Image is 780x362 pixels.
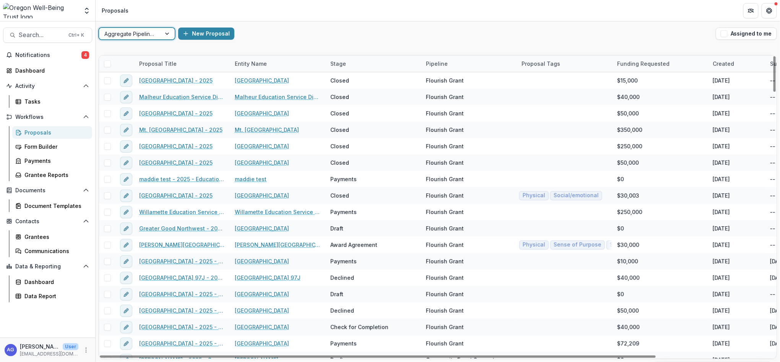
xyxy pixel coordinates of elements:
div: [DATE] [708,319,765,335]
div: Pipeline [421,60,452,68]
button: More [81,346,91,355]
div: Communications [24,247,86,255]
div: Payments [330,175,357,183]
a: [PERSON_NAME][GEOGRAPHIC_DATA] [235,241,321,249]
div: $0 [617,175,624,183]
a: [GEOGRAPHIC_DATA] - 2025 [139,142,213,150]
div: Created [708,55,765,72]
div: Flourish Grant [426,224,464,232]
div: $10,000 [617,257,638,265]
button: edit [120,173,132,185]
div: Funding Requested [613,55,708,72]
div: $250,000 [617,208,642,216]
div: [DATE] [708,171,765,187]
div: Closed [330,142,349,150]
button: Partners [743,3,759,18]
div: $250,000 [617,142,642,150]
div: Grantees [24,233,86,241]
div: Form Builder [24,143,86,151]
div: Proposal Title [135,60,181,68]
div: Closed [330,109,349,117]
div: Payments [330,339,357,347]
div: [DATE] [708,89,765,105]
a: maddie test [235,175,266,183]
div: Closed [330,159,349,167]
div: $40,000 [617,93,640,101]
div: Flourish Grant [426,241,464,249]
div: $0 [617,290,624,298]
a: [GEOGRAPHIC_DATA] - 2025 - Education Employee Well-being Grant Application [139,257,226,265]
button: edit [120,305,132,317]
div: Dashboard [15,67,86,75]
a: [GEOGRAPHIC_DATA] [235,323,289,331]
div: Payments [24,157,86,165]
a: Proposals [12,126,92,139]
div: Tasks [24,97,86,106]
a: [GEOGRAPHIC_DATA] - 2025 - Education Employee Well-being Grant Application [139,307,226,315]
div: [DATE] [708,220,765,237]
button: Open Data & Reporting [3,260,92,273]
a: [GEOGRAPHIC_DATA] [235,307,289,315]
a: Dashboard [12,276,92,288]
button: Open Workflows [3,111,92,123]
div: Proposal Tags [517,55,613,72]
button: edit [120,140,132,153]
div: Flourish Grant [426,192,464,200]
div: Flourish Grant [426,109,464,117]
div: Payments [330,208,357,216]
div: Proposals [24,128,86,136]
a: Greater Good Northwest - 2025 - Education Employee Well-being Grant Application [139,224,226,232]
nav: breadcrumb [99,5,132,16]
div: $0 [617,224,624,232]
a: Form Builder [12,140,92,153]
div: Dashboard [24,278,86,286]
div: Closed [330,93,349,101]
a: Data Report [12,290,92,302]
span: Activity [15,83,80,89]
div: Flourish Grant [426,290,464,298]
div: [DATE] [708,286,765,302]
div: Stage [326,55,421,72]
span: Notifications [15,52,81,58]
button: edit [120,107,132,120]
a: [GEOGRAPHIC_DATA] [235,142,289,150]
div: $72,209 [617,339,639,347]
button: Open Documents [3,184,92,196]
div: Closed [330,192,349,200]
a: Tasks [12,95,92,108]
div: Payments [330,257,357,265]
div: Flourish Grant [426,76,464,84]
a: Willamette Education Service District [235,208,321,216]
a: [GEOGRAPHIC_DATA] [235,224,289,232]
a: [GEOGRAPHIC_DATA] [235,339,289,347]
div: Draft [330,224,343,232]
div: Flourish Grant [426,307,464,315]
button: edit [120,75,132,87]
div: Flourish Grant [426,126,464,134]
div: Flourish Grant [426,175,464,183]
a: Payments [12,154,92,167]
a: Communications [12,245,92,257]
div: $15,000 [617,76,638,84]
a: [GEOGRAPHIC_DATA] - 2025 [139,159,213,167]
div: Flourish Grant [426,257,464,265]
span: Workflows [15,114,80,120]
button: Notifications4 [3,49,92,61]
div: Ctrl + K [67,31,86,39]
a: [PERSON_NAME][GEOGRAPHIC_DATA] - 2025 - Education Employee Well-being Grant Application [139,241,226,249]
a: [GEOGRAPHIC_DATA] 97J [235,274,301,282]
a: [GEOGRAPHIC_DATA] [235,159,289,167]
button: Assigned to me [716,28,777,40]
div: [DATE] [708,237,765,253]
div: $40,000 [617,274,640,282]
a: Malheur Education Service District [235,93,321,101]
button: Open Activity [3,80,92,92]
button: edit [120,222,132,235]
div: Pipeline [421,55,517,72]
div: Document Templates [24,202,86,210]
div: Proposal Title [135,55,230,72]
div: Flourish Grant [426,339,464,347]
a: [GEOGRAPHIC_DATA] 97J - 2025 - Education Employee Well-being Grant Application [139,274,226,282]
div: [DATE] [708,253,765,269]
